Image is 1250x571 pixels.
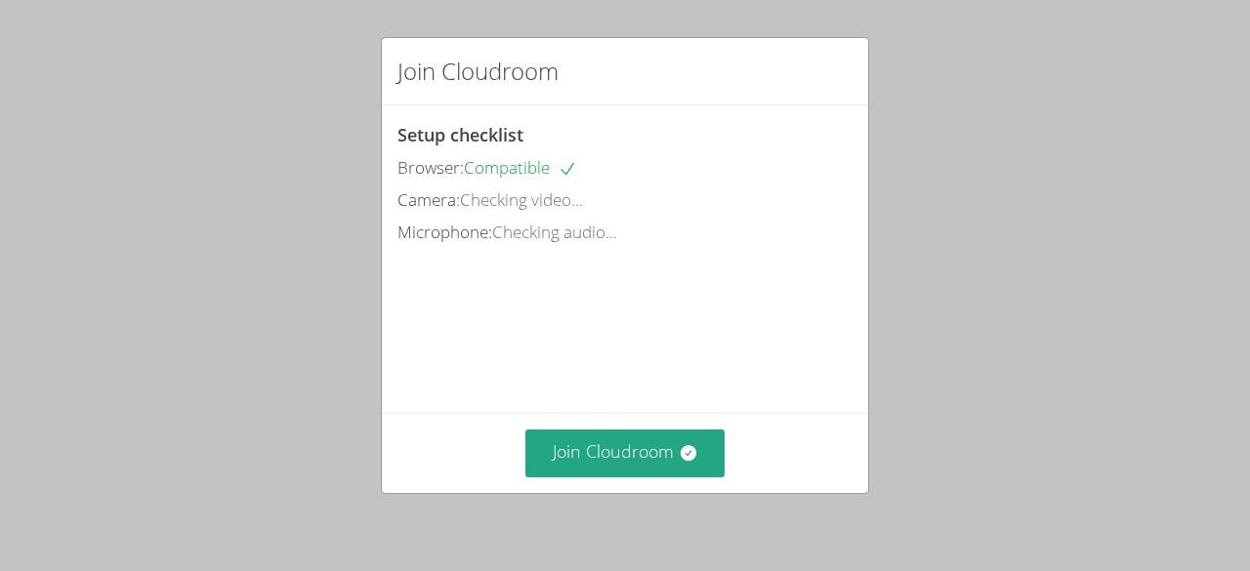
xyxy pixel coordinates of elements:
[492,221,617,243] span: Checking audio...
[397,156,464,179] span: Browser:
[525,429,726,477] button: Join Cloudroom
[464,156,577,179] span: Compatible
[397,123,523,146] span: Setup checklist
[397,54,559,89] h2: Join Cloudroom
[460,188,583,211] span: Checking video...
[397,221,492,243] span: Microphone:
[397,188,460,211] span: Camera:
